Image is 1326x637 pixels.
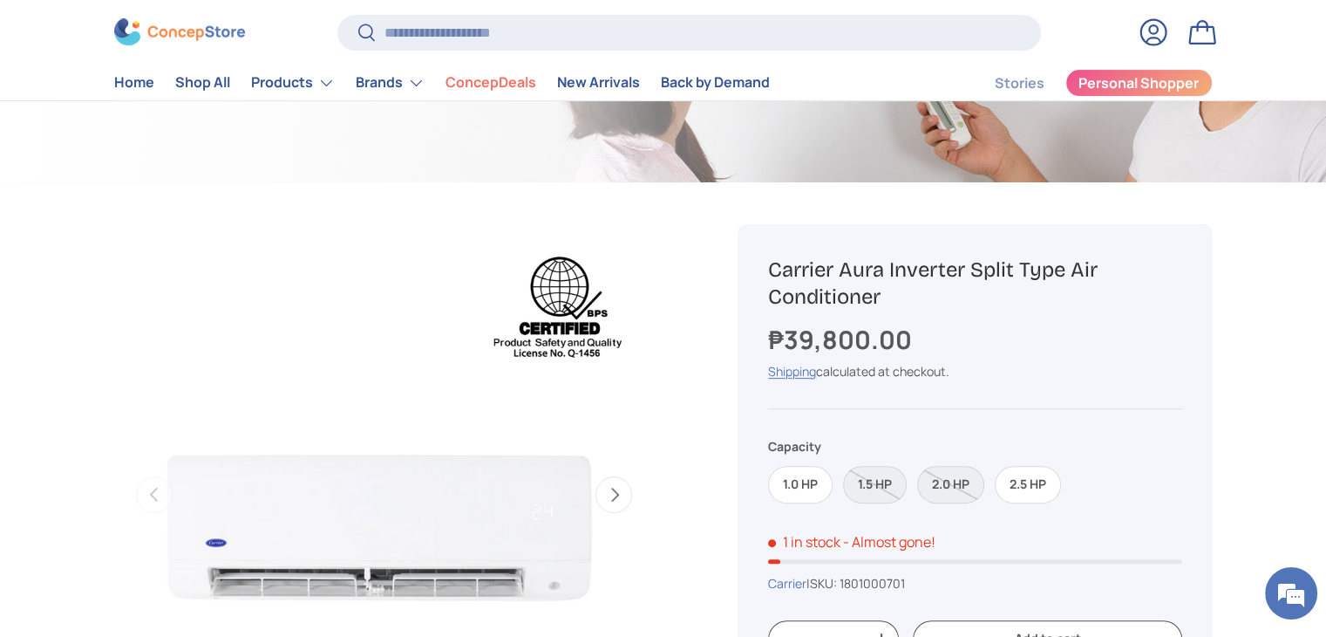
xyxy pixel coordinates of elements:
[9,440,332,501] textarea: Type your message and click 'Submit'
[953,65,1213,100] nav: Secondary
[241,65,345,100] summary: Products
[557,66,640,100] a: New Arrivals
[843,532,935,551] p: - Almost gone!
[768,257,1181,311] h1: Carrier Aura Inverter Split Type Air Conditioner
[917,466,984,503] label: Sold out
[768,363,816,380] a: Shipping
[445,66,536,100] a: ConcepDeals
[175,66,230,100] a: Shop All
[1065,69,1213,97] a: Personal Shopper
[768,322,916,357] strong: ₱39,800.00
[810,575,837,592] span: SKU:
[114,66,154,100] a: Home
[345,65,435,100] summary: Brands
[995,66,1044,100] a: Stories
[768,532,840,551] span: 1 in stock
[114,19,245,46] img: ConcepStore
[37,202,304,378] span: We are offline. Please leave us a message.
[768,362,1181,380] div: calculated at checkout.
[286,9,328,51] div: Minimize live chat window
[768,437,821,455] legend: Capacity
[768,575,806,592] a: Carrier
[806,575,905,592] span: |
[1078,77,1199,91] span: Personal Shopper
[843,466,907,503] label: Sold out
[255,501,316,524] em: Submit
[840,575,905,592] span: 1801000701
[114,65,770,100] nav: Primary
[91,98,293,120] div: Leave a message
[661,66,770,100] a: Back by Demand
